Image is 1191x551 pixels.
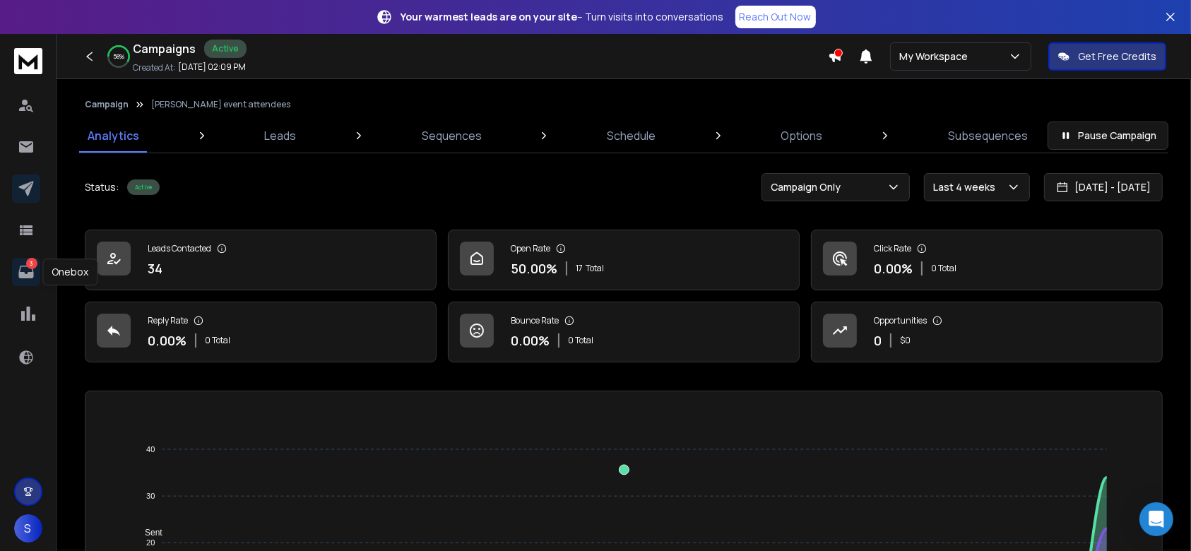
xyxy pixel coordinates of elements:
tspan: 20 [146,538,155,547]
a: 3 [12,258,40,286]
strong: Your warmest leads are on your site [401,10,578,23]
h1: Campaigns [133,40,196,57]
a: Opportunities0$0 [811,302,1163,362]
a: Reach Out Now [735,6,816,28]
p: 34 [148,259,162,278]
p: 0.00 % [148,331,186,350]
span: Total [586,263,604,274]
a: Analytics [79,119,148,153]
p: Schedule [607,127,656,144]
a: Schedule [598,119,664,153]
a: Options [773,119,831,153]
p: Created At: [133,62,175,73]
button: Pause Campaign [1048,122,1168,150]
p: Click Rate [874,243,911,254]
p: Reach Out Now [740,10,812,24]
p: 0 Total [568,335,593,346]
p: 0 [874,331,882,350]
p: 58 % [113,52,124,61]
p: 0 Total [205,335,230,346]
p: Bounce Rate [511,315,559,326]
p: [DATE] 02:09 PM [178,61,246,73]
p: 3 [26,258,37,269]
p: Analytics [88,127,139,144]
button: [DATE] - [DATE] [1044,173,1163,201]
p: Options [781,127,823,144]
div: Open Intercom Messenger [1139,502,1173,536]
button: Get Free Credits [1048,42,1166,71]
span: 17 [576,263,583,274]
p: Reply Rate [148,315,188,326]
tspan: 40 [146,445,155,454]
a: Sequences [413,119,490,153]
p: Leads Contacted [148,243,211,254]
p: Campaign Only [771,180,846,194]
a: Click Rate0.00%0 Total [811,230,1163,290]
a: Bounce Rate0.00%0 Total [448,302,800,362]
div: Active [127,179,160,195]
a: Leads [256,119,304,153]
p: – Turn visits into conversations [401,10,724,24]
p: Last 4 weeks [933,180,1001,194]
a: Open Rate50.00%17Total [448,230,800,290]
p: Status: [85,180,119,194]
p: My Workspace [899,49,973,64]
p: $ 0 [900,335,911,346]
p: Opportunities [874,315,927,326]
a: Leads Contacted34 [85,230,437,290]
p: Sequences [422,127,482,144]
p: Leads [264,127,296,144]
p: 0 Total [931,263,956,274]
span: Sent [134,528,162,538]
div: Active [204,40,247,58]
tspan: 30 [146,492,155,500]
p: Get Free Credits [1078,49,1156,64]
button: Campaign [85,99,129,110]
p: Open Rate [511,243,550,254]
p: 0.00 % [511,331,550,350]
img: logo [14,48,42,74]
p: [PERSON_NAME] event attendees [151,99,290,110]
p: 50.00 % [511,259,557,278]
p: Subsequences [948,127,1028,144]
a: Subsequences [940,119,1036,153]
button: S [14,514,42,543]
p: 0.00 % [874,259,913,278]
a: Reply Rate0.00%0 Total [85,302,437,362]
div: Onebox [42,259,97,285]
